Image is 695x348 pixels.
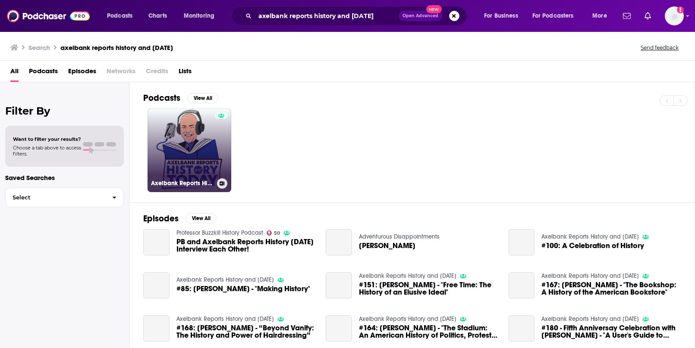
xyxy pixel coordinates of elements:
img: Podchaser - Follow, Share and Rate Podcasts [7,8,90,24]
span: PB and Axelbank Reports History [DATE] Interview Each Other! [176,238,316,253]
a: All [10,64,19,82]
a: #85: Richard Cohen - "Making History" [143,272,170,298]
a: EpisodesView All [143,213,217,224]
a: PodcastsView All [143,93,218,103]
a: PB and Axelbank Reports History Today Interview Each Other! [176,238,316,253]
a: Axelbank Reports History and Today [359,272,456,280]
span: #180 - Fifth Anniversay Celebration with [PERSON_NAME] - "A User's Guide to History" [541,324,681,339]
span: 50 [274,231,280,235]
button: Show profile menu [665,6,684,25]
span: More [592,10,607,22]
a: #85: Richard Cohen - "Making History" [176,285,310,292]
input: Search podcasts, credits, & more... [255,9,399,23]
h3: Search [28,43,50,52]
span: #167: [PERSON_NAME] - "The Bookshop: A History of the American Bookstore" [541,281,681,296]
span: #168: [PERSON_NAME] - “Beyond Vanity: The History and Power of Hairdressing” [176,324,316,339]
span: Charts [148,10,167,22]
a: #168: Elizabeth Block - “Beyond Vanity: The History and Power of Hairdressing” [143,315,170,342]
a: Axelbank Reports History and Today [359,315,456,323]
span: Podcasts [107,10,132,22]
img: User Profile [665,6,684,25]
a: #100: A Celebration of History [509,229,535,255]
a: #151: Gary Cross - "Free Time: The History of an Elusive Ideal" [326,272,352,298]
button: View All [187,93,218,103]
a: #180 - Fifth Anniversay Celebration with HW Brands - "A User's Guide to History" [509,315,535,342]
a: Episodes [68,64,96,82]
span: Monitoring [184,10,214,22]
button: View All [186,213,217,224]
a: #167: Evan Friss - "The Bookshop: A History of the American Bookstore" [509,272,535,298]
span: Credits [146,64,168,82]
button: Select [5,188,124,207]
button: open menu [101,9,144,23]
a: #164: Frank Guridy - "The Stadium: An American History of Politics, Protest and Play" [359,324,498,339]
h3: axelbank reports history and [DATE] [60,43,173,52]
span: #85: [PERSON_NAME] - "Making History" [176,285,310,292]
h2: Podcasts [143,93,180,103]
a: Show notifications dropdown [641,9,654,23]
button: open menu [527,9,586,23]
h2: Episodes [143,213,179,224]
a: Lists [179,64,192,82]
a: 50 [267,230,280,236]
h3: Axelbank Reports History and [DATE] [151,180,214,187]
a: Charts [143,9,172,23]
span: For Business [484,10,518,22]
a: Axelbank Reports History and [DATE] [148,109,231,192]
p: Saved Searches [5,174,124,182]
svg: Add a profile image [677,6,684,13]
a: Axelbank Reports History and Today [541,233,639,240]
a: Show notifications dropdown [620,9,634,23]
a: Podcasts [29,64,58,82]
a: Professor Buzzkill History Podcast [176,229,263,236]
a: Axelbank Reports History and Today [541,272,639,280]
a: #180 - Fifth Anniversay Celebration with HW Brands - "A User's Guide to History" [541,324,681,339]
span: Open Advanced [403,14,438,18]
button: Send feedback [638,44,681,51]
span: #151: [PERSON_NAME] - "Free Time: The History of an Elusive Ideal" [359,281,498,296]
a: #151: Gary Cross - "Free Time: The History of an Elusive Ideal" [359,281,498,296]
a: Evan Axelbank [326,229,352,255]
a: Axelbank Reports History and Today [176,315,274,323]
span: New [426,5,442,13]
span: #164: [PERSON_NAME] - "The Stadium: An American History of Politics, Protest and Play" [359,324,498,339]
button: open menu [178,9,226,23]
a: Axelbank Reports History and Today [541,315,639,323]
a: Adventurous Disappointments [359,233,440,240]
a: Axelbank Reports History and Today [176,276,274,283]
span: Logged in as isabellaN [665,6,684,25]
a: #168: Elizabeth Block - “Beyond Vanity: The History and Power of Hairdressing” [176,324,316,339]
a: PB and Axelbank Reports History Today Interview Each Other! [143,229,170,255]
div: Search podcasts, credits, & more... [239,6,475,26]
button: open menu [478,9,529,23]
a: #167: Evan Friss - "The Bookshop: A History of the American Bookstore" [541,281,681,296]
span: For Podcasters [532,10,574,22]
button: open menu [586,9,618,23]
h2: Filter By [5,105,124,117]
span: Select [6,195,105,200]
a: #100: A Celebration of History [541,242,644,249]
button: Open AdvancedNew [399,11,442,21]
a: #164: Frank Guridy - "The Stadium: An American History of Politics, Protest and Play" [326,315,352,342]
span: Networks [107,64,135,82]
a: Evan Axelbank [359,242,415,249]
span: [PERSON_NAME] [359,242,415,249]
span: Want to filter your results? [13,136,81,142]
span: Choose a tab above to access filters. [13,145,81,157]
